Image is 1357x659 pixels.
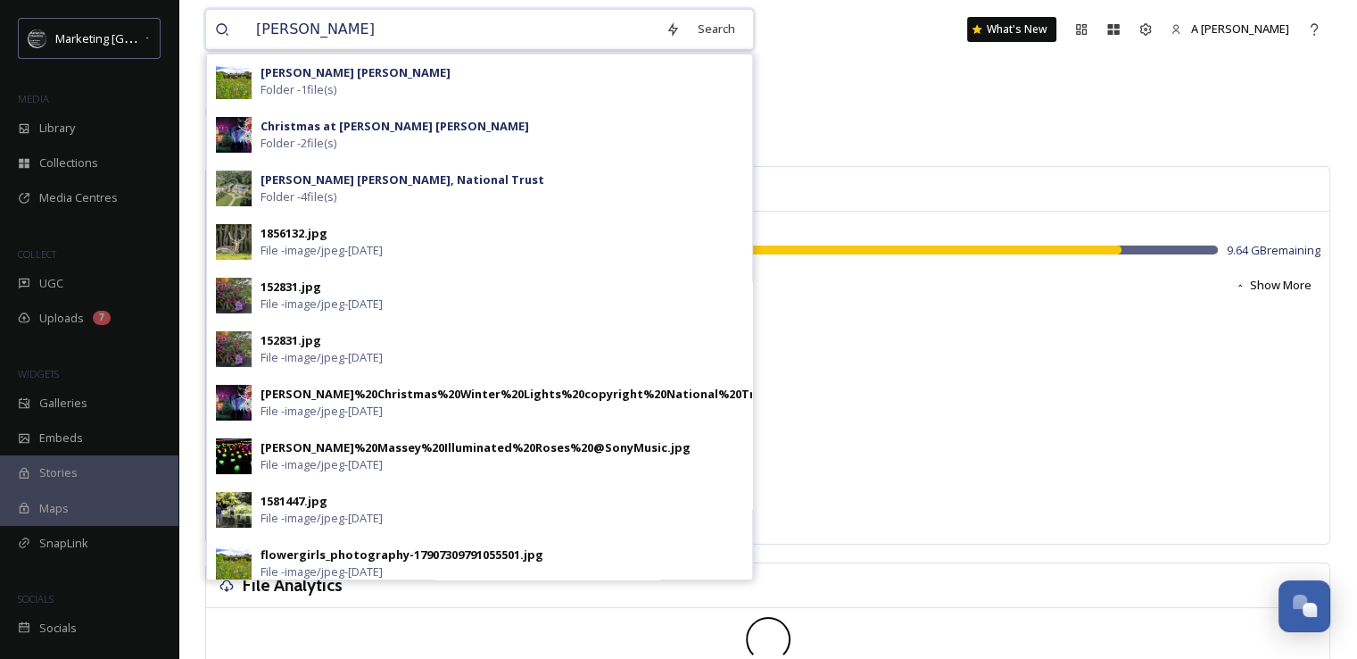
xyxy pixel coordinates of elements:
[261,510,383,527] span: File - image/jpeg - [DATE]
[216,492,252,528] img: f24bbed5-eea6-4d62-ac0b-01c440ac0389.jpg
[1226,268,1320,303] button: Show More
[967,17,1056,42] a: What's New
[261,279,321,296] div: 152831.jpg
[39,154,98,171] span: Collections
[39,500,69,517] span: Maps
[18,92,49,105] span: MEDIA
[39,430,83,446] span: Embeds
[39,120,75,137] span: Library
[18,247,56,261] span: COLLECT
[29,29,46,47] img: MC-Logo-01.svg
[18,592,54,605] span: SOCIALS
[216,385,252,421] img: Dunham%252520Christmas%252520Winter%252520Lights%252520copyright%252520National%252520Trust%25252...
[216,224,252,260] img: 56c48fb2-36ac-4564-9d33-29ce23a0c7a3.jpg
[216,171,252,206] img: 0834c97b-7078-4887-b9ff-e3e853ef983a.jpg
[689,12,744,46] div: Search
[39,395,87,412] span: Galleries
[216,63,252,99] img: flowergirls_photography-17907309791055501.jpg
[261,563,383,580] span: File - image/jpeg - [DATE]
[18,367,59,380] span: WIDGETS
[261,296,383,313] span: File - image/jpeg - [DATE]
[216,278,252,313] img: aa5f883b-5949-4c56-b6e3-c716806d3d07.jpg
[261,403,383,420] span: File - image/jpeg - [DATE]
[1278,580,1330,632] button: Open Chat
[1227,242,1320,259] span: 9.64 GB remaining
[261,81,336,98] span: Folder - 1 file(s)
[261,225,327,242] div: 1856132.jpg
[39,275,63,292] span: UGC
[216,331,252,367] img: aa5f883b-5949-4c56-b6e3-c716806d3d07.jpg
[261,493,327,510] div: 1581447.jpg
[261,135,336,152] span: Folder - 2 file(s)
[261,386,976,403] div: [PERSON_NAME]%20Christmas%20Winter%20Lights%20copyright%20National%20Trust%20-%20Richard%20Haught...
[261,439,691,456] div: [PERSON_NAME]%20Massey%20Illuminated%20Roses%20@SonyMusic.jpg
[261,171,544,188] strong: [PERSON_NAME] [PERSON_NAME], National Trust
[1162,12,1298,46] a: A [PERSON_NAME]
[261,242,383,259] span: File - image/jpeg - [DATE]
[39,189,118,206] span: Media Centres
[261,64,451,80] strong: [PERSON_NAME] [PERSON_NAME]
[39,620,77,637] span: Socials
[93,311,111,325] div: 7
[261,188,336,205] span: Folder - 4 file(s)
[39,535,88,552] span: SnapLink
[261,118,529,134] strong: Christmas at [PERSON_NAME] [PERSON_NAME]
[261,546,543,563] div: flowergirls_photography-17907309791055501.jpg
[216,117,252,153] img: Dunham%252520Christmas%252520Winter%252520Lights%252520copyright%252520National%252520Trust%25252...
[55,29,225,46] span: Marketing [GEOGRAPHIC_DATA]
[39,464,78,481] span: Stories
[1191,21,1289,37] span: A [PERSON_NAME]
[243,572,343,598] h3: File Analytics
[261,349,383,366] span: File - image/jpeg - [DATE]
[261,332,321,349] div: 152831.jpg
[39,310,84,327] span: Uploads
[261,456,383,473] span: File - image/jpeg - [DATE]
[216,546,252,581] img: flowergirls_photography-17907309791055501.jpg
[247,10,657,49] input: Search your library
[216,438,252,474] img: Dunham%252520Massey%252520Illuminated%252520Roses%252520%2540SonyMusic.jpg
